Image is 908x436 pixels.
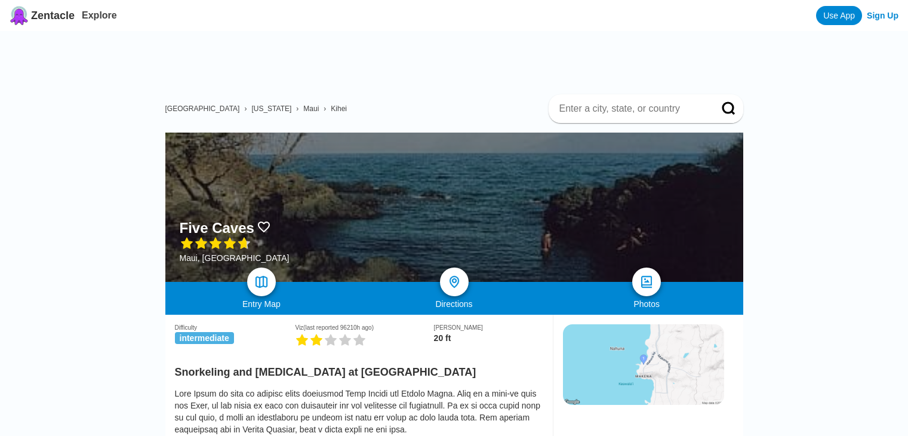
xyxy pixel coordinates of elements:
div: Viz (last reported 96210h ago) [295,324,433,331]
span: › [324,105,326,113]
a: directions [440,268,469,296]
h1: Five Caves [180,220,254,237]
input: Enter a city, state, or country [558,103,705,115]
a: Kihei [331,105,347,113]
img: directions [447,275,461,289]
span: Zentacle [31,10,75,22]
h2: Snorkeling and [MEDICAL_DATA] at [GEOGRAPHIC_DATA] [175,359,543,379]
div: Photos [550,299,743,309]
a: [GEOGRAPHIC_DATA] [165,105,240,113]
a: [US_STATE] [251,105,291,113]
div: [PERSON_NAME] [434,324,543,331]
a: Zentacle logoZentacle [10,6,75,25]
a: Use App [816,6,862,25]
div: 20 ft [434,333,543,343]
a: Maui [303,105,319,113]
span: › [296,105,298,113]
div: Directions [358,299,550,309]
img: Zentacle logo [10,6,29,25]
img: photos [639,275,654,289]
span: intermediate [175,332,234,344]
a: Explore [82,10,117,20]
a: photos [632,268,661,296]
img: map [254,275,269,289]
div: Difficulty [175,324,296,331]
a: Sign Up [867,11,898,20]
img: staticmap [563,324,724,405]
span: › [244,105,247,113]
div: Maui, [GEOGRAPHIC_DATA] [180,253,290,263]
a: map [247,268,276,296]
div: Entry Map [165,299,358,309]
